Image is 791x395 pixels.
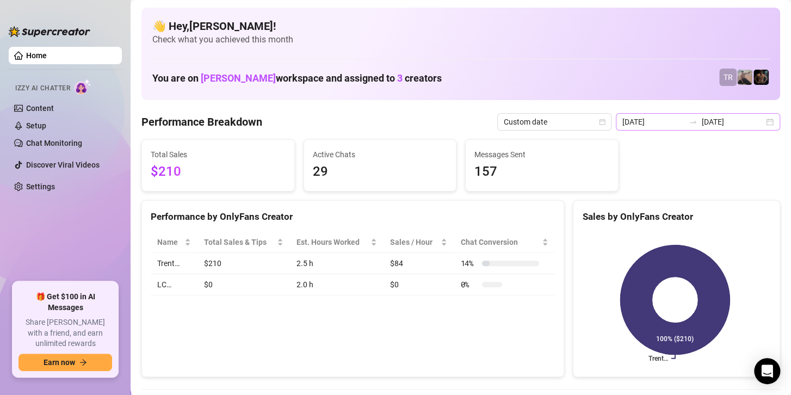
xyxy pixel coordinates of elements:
[460,236,540,248] span: Chat Conversion
[384,253,454,274] td: $84
[204,236,275,248] span: Total Sales & Tips
[18,354,112,371] button: Earn nowarrow-right
[197,253,290,274] td: $210
[702,116,764,128] input: End date
[460,257,478,269] span: 14 %
[151,253,197,274] td: Trent…
[582,209,771,224] div: Sales by OnlyFans Creator
[141,114,262,129] h4: Performance Breakdown
[724,71,733,83] span: TR
[753,70,769,85] img: Trent
[648,355,668,362] text: Trent…
[599,119,605,125] span: calendar
[296,236,368,248] div: Est. Hours Worked
[15,83,70,94] span: Izzy AI Chatter
[197,232,290,253] th: Total Sales & Tips
[454,232,555,253] th: Chat Conversion
[474,149,609,161] span: Messages Sent
[26,182,55,191] a: Settings
[384,232,454,253] th: Sales / Hour
[152,72,442,84] h1: You are on workspace and assigned to creators
[151,209,555,224] div: Performance by OnlyFans Creator
[689,118,697,126] span: to
[151,274,197,295] td: LC…
[26,139,82,147] a: Chat Monitoring
[201,72,276,84] span: [PERSON_NAME]
[504,114,605,130] span: Custom date
[313,149,448,161] span: Active Chats
[390,236,439,248] span: Sales / Hour
[151,162,286,182] span: $210
[397,72,403,84] span: 3
[737,70,752,85] img: LC
[26,121,46,130] a: Setup
[151,149,286,161] span: Total Sales
[79,359,87,366] span: arrow-right
[18,292,112,313] span: 🎁 Get $100 in AI Messages
[290,274,384,295] td: 2.0 h
[313,162,448,182] span: 29
[18,317,112,349] span: Share [PERSON_NAME] with a friend, and earn unlimited rewards
[384,274,454,295] td: $0
[26,51,47,60] a: Home
[474,162,609,182] span: 157
[460,279,478,291] span: 0 %
[152,34,769,46] span: Check what you achieved this month
[152,18,769,34] h4: 👋 Hey, [PERSON_NAME] !
[157,236,182,248] span: Name
[622,116,684,128] input: Start date
[151,232,197,253] th: Name
[754,358,780,384] div: Open Intercom Messenger
[26,104,54,113] a: Content
[290,253,384,274] td: 2.5 h
[197,274,290,295] td: $0
[26,161,100,169] a: Discover Viral Videos
[689,118,697,126] span: swap-right
[75,79,91,95] img: AI Chatter
[44,358,75,367] span: Earn now
[9,26,90,37] img: logo-BBDzfeDw.svg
